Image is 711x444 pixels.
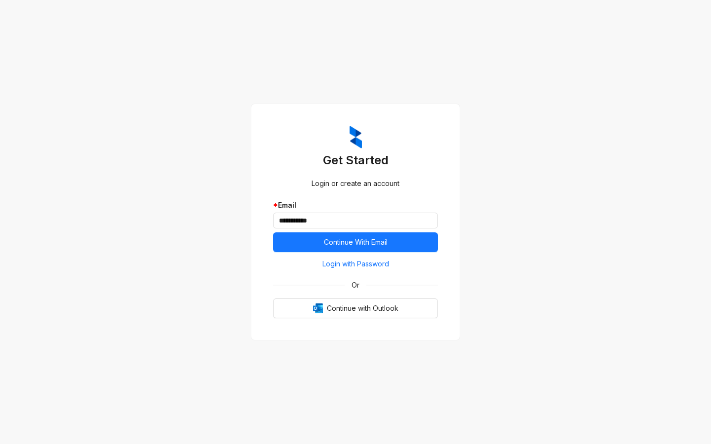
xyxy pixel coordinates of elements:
[313,303,323,313] img: Outlook
[273,232,438,252] button: Continue With Email
[327,303,398,314] span: Continue with Outlook
[273,178,438,189] div: Login or create an account
[273,298,438,318] button: OutlookContinue with Outlook
[350,126,362,148] img: ZumaIcon
[273,152,438,168] h3: Get Started
[324,237,388,248] span: Continue With Email
[273,200,438,211] div: Email
[273,256,438,272] button: Login with Password
[322,259,389,269] span: Login with Password
[345,280,366,291] span: Or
